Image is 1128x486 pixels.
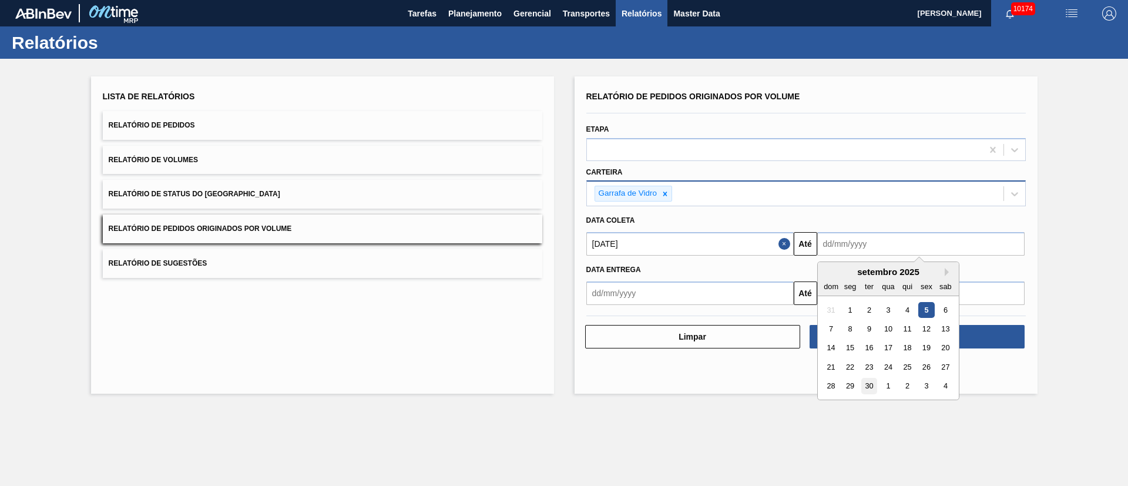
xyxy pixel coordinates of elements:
[794,232,817,256] button: Até
[823,340,839,356] div: Choose domingo, 14 de setembro de 2025
[880,279,896,294] div: qua
[563,6,610,21] span: Transportes
[861,359,877,375] div: Choose terça-feira, 23 de setembro de 2025
[1011,2,1035,15] span: 10174
[945,268,953,276] button: Next Month
[103,214,542,243] button: Relatório de Pedidos Originados por Volume
[585,325,800,348] button: Limpar
[880,378,896,394] div: Choose quarta-feira, 1 de outubro de 2025
[918,279,934,294] div: sex
[586,281,794,305] input: dd/mm/yyyy
[899,340,915,356] div: Choose quinta-feira, 18 de setembro de 2025
[778,232,794,256] button: Close
[1102,6,1116,21] img: Logout
[586,266,641,274] span: Data entrega
[842,378,858,394] div: Choose segunda-feira, 29 de setembro de 2025
[103,180,542,209] button: Relatório de Status do [GEOGRAPHIC_DATA]
[12,36,220,49] h1: Relatórios
[899,321,915,337] div: Choose quinta-feira, 11 de setembro de 2025
[937,378,953,394] div: Choose sábado, 4 de outubro de 2025
[842,302,858,318] div: Choose segunda-feira, 1 de setembro de 2025
[823,279,839,294] div: dom
[817,232,1025,256] input: dd/mm/yyyy
[586,168,623,176] label: Carteira
[821,300,955,395] div: month 2025-09
[794,281,817,305] button: Até
[408,6,437,21] span: Tarefas
[899,279,915,294] div: qui
[937,321,953,337] div: Choose sábado, 13 de setembro de 2025
[109,156,198,164] span: Relatório de Volumes
[937,279,953,294] div: sab
[880,340,896,356] div: Choose quarta-feira, 17 de setembro de 2025
[448,6,502,21] span: Planejamento
[673,6,720,21] span: Master Data
[842,321,858,337] div: Choose segunda-feira, 8 de setembro de 2025
[586,125,609,133] label: Etapa
[880,359,896,375] div: Choose quarta-feira, 24 de setembro de 2025
[1065,6,1079,21] img: userActions
[15,8,72,19] img: TNhmsLtSVTkK8tSr43FrP2fwEKptu5GPRR3wAAAABJRU5ErkJggg==
[918,359,934,375] div: Choose sexta-feira, 26 de setembro de 2025
[899,359,915,375] div: Choose quinta-feira, 25 de setembro de 2025
[937,340,953,356] div: Choose sábado, 20 de setembro de 2025
[918,302,934,318] div: Choose sexta-feira, 5 de setembro de 2025
[109,121,195,129] span: Relatório de Pedidos
[861,321,877,337] div: Choose terça-feira, 9 de setembro de 2025
[918,340,934,356] div: Choose sexta-feira, 19 de setembro de 2025
[595,186,659,201] div: Garrafa de Vidro
[823,359,839,375] div: Choose domingo, 21 de setembro de 2025
[823,321,839,337] div: Choose domingo, 7 de setembro de 2025
[918,378,934,394] div: Choose sexta-feira, 3 de outubro de 2025
[842,279,858,294] div: seg
[899,302,915,318] div: Choose quinta-feira, 4 de setembro de 2025
[861,302,877,318] div: Choose terça-feira, 2 de setembro de 2025
[513,6,551,21] span: Gerencial
[810,325,1025,348] button: Download
[861,340,877,356] div: Choose terça-feira, 16 de setembro de 2025
[103,92,195,101] span: Lista de Relatórios
[109,224,292,233] span: Relatório de Pedidos Originados por Volume
[818,267,959,277] div: setembro 2025
[861,378,877,394] div: Choose terça-feira, 30 de setembro de 2025
[586,232,794,256] input: dd/mm/yyyy
[880,321,896,337] div: Choose quarta-feira, 10 de setembro de 2025
[109,259,207,267] span: Relatório de Sugestões
[899,378,915,394] div: Choose quinta-feira, 2 de outubro de 2025
[823,302,839,318] div: Not available domingo, 31 de agosto de 2025
[842,340,858,356] div: Choose segunda-feira, 15 de setembro de 2025
[586,216,635,224] span: Data coleta
[586,92,800,101] span: Relatório de Pedidos Originados por Volume
[103,146,542,175] button: Relatório de Volumes
[880,302,896,318] div: Choose quarta-feira, 3 de setembro de 2025
[991,5,1029,22] button: Notificações
[622,6,662,21] span: Relatórios
[109,190,280,198] span: Relatório de Status do [GEOGRAPHIC_DATA]
[937,302,953,318] div: Choose sábado, 6 de setembro de 2025
[842,359,858,375] div: Choose segunda-feira, 22 de setembro de 2025
[937,359,953,375] div: Choose sábado, 27 de setembro de 2025
[103,249,542,278] button: Relatório de Sugestões
[861,279,877,294] div: ter
[823,378,839,394] div: Choose domingo, 28 de setembro de 2025
[918,321,934,337] div: Choose sexta-feira, 12 de setembro de 2025
[103,111,542,140] button: Relatório de Pedidos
